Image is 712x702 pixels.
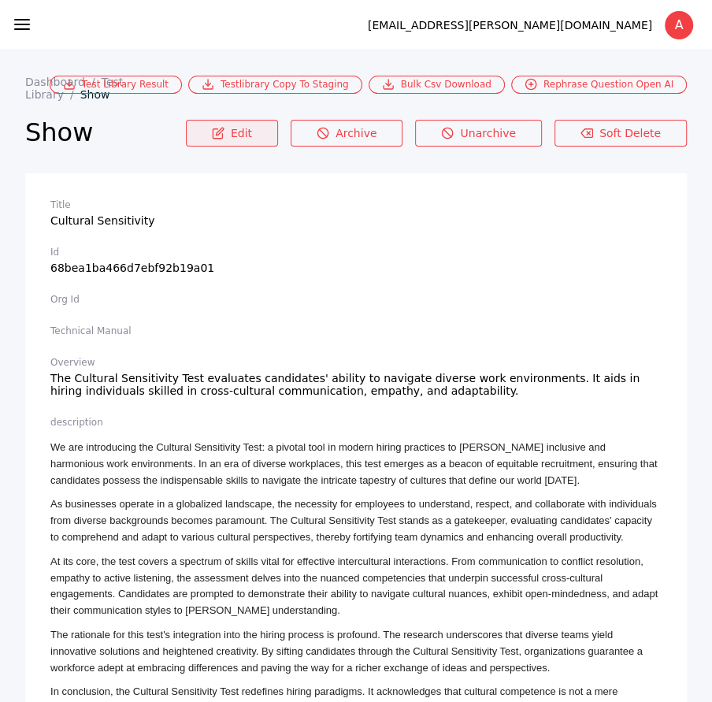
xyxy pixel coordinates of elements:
[188,76,362,94] a: Testlibrary Copy To Staging
[50,246,662,258] label: Id
[50,199,662,227] section: Cultural Sensitivity
[50,293,662,306] label: Org Id
[50,416,662,429] label: description
[291,120,402,147] a: Archive
[665,11,693,39] div: A
[50,627,662,676] p: The rationale for this test's integration into the hiring process is profound. The research under...
[50,356,662,397] section: The Cultural Sensitivity Test evaluates candidates' ability to navigate diverse work environments...
[554,120,687,147] a: Soft Delete
[511,76,687,94] a: Rephrase Question Open AI
[415,120,542,147] a: Unarchive
[50,496,662,545] p: As businesses operate in a globalized landscape, the necessity for employees to understand, respe...
[50,356,662,369] label: Overview
[25,76,102,88] a: Dashboard
[368,16,652,35] div: [EMAIL_ADDRESS][PERSON_NAME][DOMAIN_NAME]
[50,246,662,274] section: 68bea1ba466d7ebf92b19a01
[50,325,662,337] label: Technical Manual
[50,76,182,94] a: Test Library Result
[369,76,505,94] a: Bulk Csv Download
[50,554,662,619] p: At its core, the test covers a spectrum of skills vital for effective intercultural interactions....
[50,199,662,211] label: Title
[25,117,186,148] h2: Show
[50,440,662,488] p: We are introducing the Cultural Sensitivity Test: a pivotal tool in modern hiring practices to [P...
[186,120,278,147] a: Edit
[25,76,123,101] a: Test Library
